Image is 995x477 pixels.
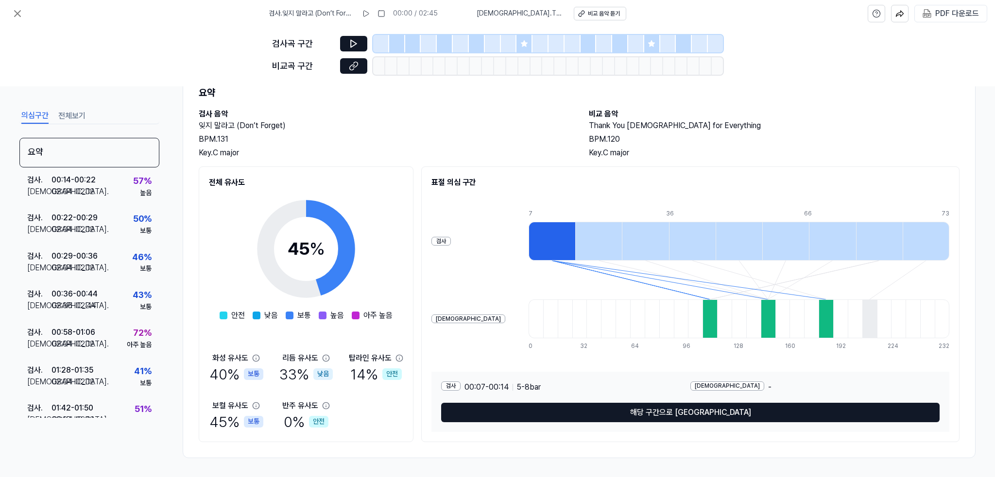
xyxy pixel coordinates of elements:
[209,411,263,432] div: 45 %
[683,342,697,350] div: 96
[199,108,569,120] h2: 검사 음악
[431,314,505,324] div: [DEMOGRAPHIC_DATA]
[690,381,940,393] div: -
[923,9,931,18] img: PDF Download
[133,326,152,340] div: 72 %
[297,310,311,321] span: 보통
[264,310,278,321] span: 낮음
[51,262,94,274] div: 02:04 - 02:12
[133,174,152,188] div: 57 %
[140,264,152,274] div: 보통
[477,9,562,18] span: [DEMOGRAPHIC_DATA] . Thank You [DEMOGRAPHIC_DATA] for Everything
[51,174,96,186] div: 00:14 - 00:22
[589,147,960,159] div: Key. C major
[199,133,569,145] div: BPM. 131
[51,327,95,338] div: 00:58 - 01:06
[51,376,94,388] div: 02:04 - 02:12
[27,174,51,186] div: 검사 .
[836,342,851,350] div: 192
[212,400,248,411] div: 보컬 유사도
[785,342,800,350] div: 160
[313,368,333,380] div: 낮음
[212,352,248,364] div: 화성 유사도
[199,85,960,100] h1: 요약
[580,342,595,350] div: 32
[589,133,960,145] div: BPM. 120
[209,364,263,384] div: 40 %
[284,411,328,432] div: 0 %
[441,381,461,391] div: 검사
[199,147,569,159] div: Key. C major
[942,210,949,218] div: 73
[349,352,392,364] div: 탑라인 유사도
[895,9,904,18] img: share
[51,414,94,426] div: 02:04 - 02:12
[27,327,51,338] div: 검사 .
[27,186,51,197] div: [DEMOGRAPHIC_DATA] .
[27,262,51,274] div: [DEMOGRAPHIC_DATA] .
[529,342,543,350] div: 0
[690,381,764,391] div: [DEMOGRAPHIC_DATA]
[27,338,51,350] div: [DEMOGRAPHIC_DATA] .
[279,364,333,384] div: 33 %
[309,416,328,428] div: 안전
[140,188,152,198] div: 높음
[133,288,152,302] div: 43 %
[589,108,960,120] h2: 비교 음악
[921,5,981,22] button: PDF 다운로드
[734,342,748,350] div: 128
[209,177,403,188] h2: 전체 유사도
[631,342,646,350] div: 64
[19,138,159,167] div: 요약
[231,310,245,321] span: 안전
[133,212,152,226] div: 50 %
[27,414,51,426] div: [DEMOGRAPHIC_DATA] .
[27,402,51,414] div: 검사 .
[282,352,318,364] div: 리듬 유사도
[51,364,93,376] div: 01:28 - 01:35
[441,403,940,422] button: 해당 구간으로 [GEOGRAPHIC_DATA]
[51,250,98,262] div: 00:29 - 00:36
[51,288,98,300] div: 00:36 - 00:44
[589,120,960,132] h2: Thank You [DEMOGRAPHIC_DATA] for Everything
[51,224,94,235] div: 02:04 - 02:12
[588,10,620,18] div: 비교 음악 듣기
[135,402,152,416] div: 51 %
[51,338,94,350] div: 02:04 - 02:12
[51,402,93,414] div: 01:42 - 01:50
[517,381,541,393] span: 5 - 8 bar
[282,400,318,411] div: 반주 유사도
[666,210,713,218] div: 36
[382,368,402,380] div: 안전
[431,177,949,188] h2: 표절 의심 구간
[27,376,51,388] div: [DEMOGRAPHIC_DATA] .
[140,226,152,236] div: 보통
[888,342,902,350] div: 224
[244,416,263,428] div: 보통
[309,238,325,259] span: %
[330,310,344,321] span: 높음
[140,302,152,312] div: 보통
[58,108,86,124] button: 전체보기
[431,237,451,246] div: 검사
[804,210,851,218] div: 66
[27,224,51,235] div: [DEMOGRAPHIC_DATA] .
[244,368,263,380] div: 보통
[574,7,626,20] button: 비교 음악 듣기
[288,236,325,262] div: 45
[27,250,51,262] div: 검사 .
[27,212,51,224] div: 검사 .
[140,416,152,426] div: 높음
[27,288,51,300] div: 검사 .
[27,300,51,312] div: [DEMOGRAPHIC_DATA] .
[27,364,51,376] div: 검사 .
[199,120,569,132] h2: 잊지 말라고 (Don’t Forget)
[272,37,334,51] div: 검사곡 구간
[350,364,402,384] div: 14 %
[21,108,49,124] button: 의심구간
[363,310,393,321] span: 아주 높음
[868,5,885,22] button: help
[393,9,438,18] div: 00:00 / 02:45
[272,59,334,73] div: 비교곡 구간
[134,364,152,378] div: 41 %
